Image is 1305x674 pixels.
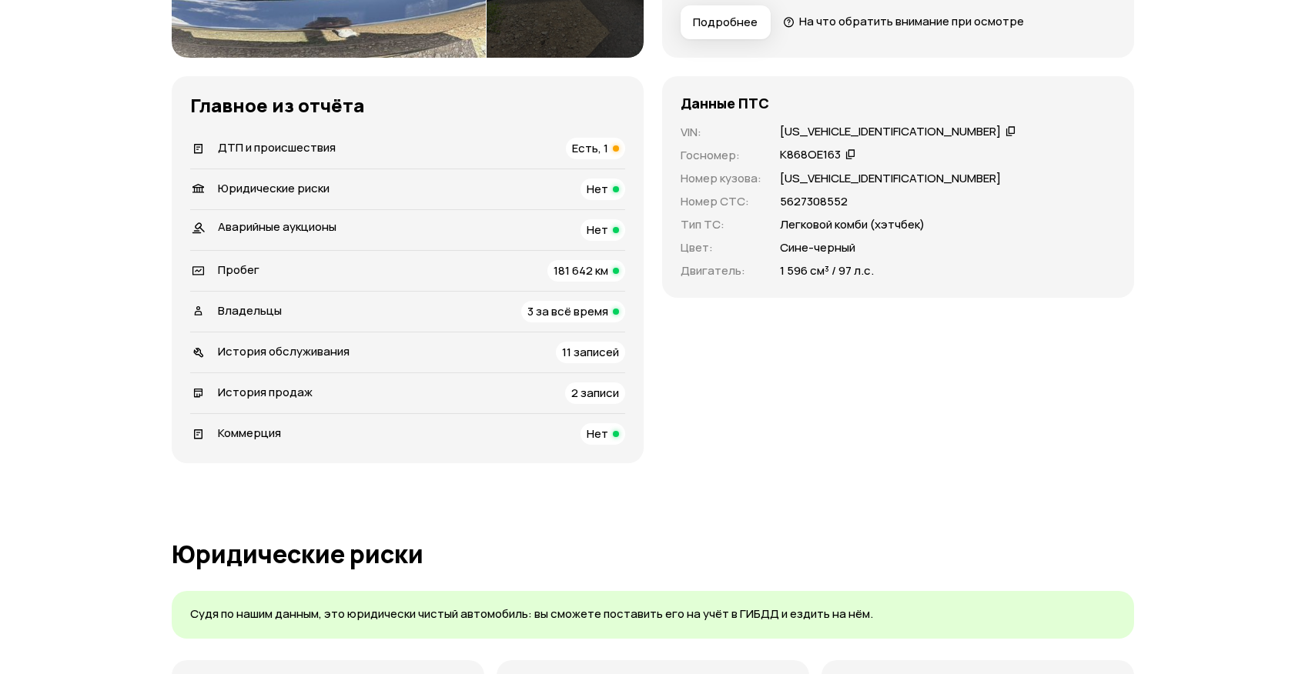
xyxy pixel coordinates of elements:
span: Пробег [218,262,259,278]
p: Судя по нашим данным, это юридически чистый автомобиль: вы сможете поставить его на учёт в ГИБДД ... [190,606,1116,622]
p: 5627308552 [780,193,848,210]
p: Легковой комби (хэтчбек) [780,216,925,233]
span: Аварийные аукционы [218,219,336,235]
span: 2 записи [571,385,619,401]
p: 1 596 см³ / 97 л.с. [780,262,874,279]
span: Коммерция [218,425,281,441]
span: Есть, 1 [572,140,608,156]
a: На что обратить внимание при осмотре [783,13,1025,29]
p: [US_VEHICLE_IDENTIFICATION_NUMBER] [780,170,1001,187]
p: Номер кузова : [681,170,761,187]
span: Нет [587,222,608,238]
h1: Юридические риски [172,540,1134,568]
h3: Главное из отчёта [190,95,625,116]
p: Номер СТС : [681,193,761,210]
span: 3 за всё время [527,303,608,319]
div: [US_VEHICLE_IDENTIFICATION_NUMBER] [780,124,1001,140]
span: Нет [587,181,608,197]
p: Цвет : [681,239,761,256]
p: Двигатель : [681,262,761,279]
span: История обслуживания [218,343,350,359]
div: К868ОЕ163 [780,147,841,163]
span: История продаж [218,384,313,400]
span: 11 записей [562,344,619,360]
p: Сине-черный [780,239,855,256]
span: На что обратить внимание при осмотре [799,13,1024,29]
span: Нет [587,425,608,442]
button: Подробнее [681,5,771,39]
p: Госномер : [681,147,761,164]
span: 181 642 км [554,262,608,279]
span: ДТП и происшествия [218,139,336,155]
h4: Данные ПТС [681,95,769,112]
p: VIN : [681,124,761,141]
span: Подробнее [693,15,758,30]
span: Юридические риски [218,180,330,196]
span: Владельцы [218,302,282,319]
p: Тип ТС : [681,216,761,233]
